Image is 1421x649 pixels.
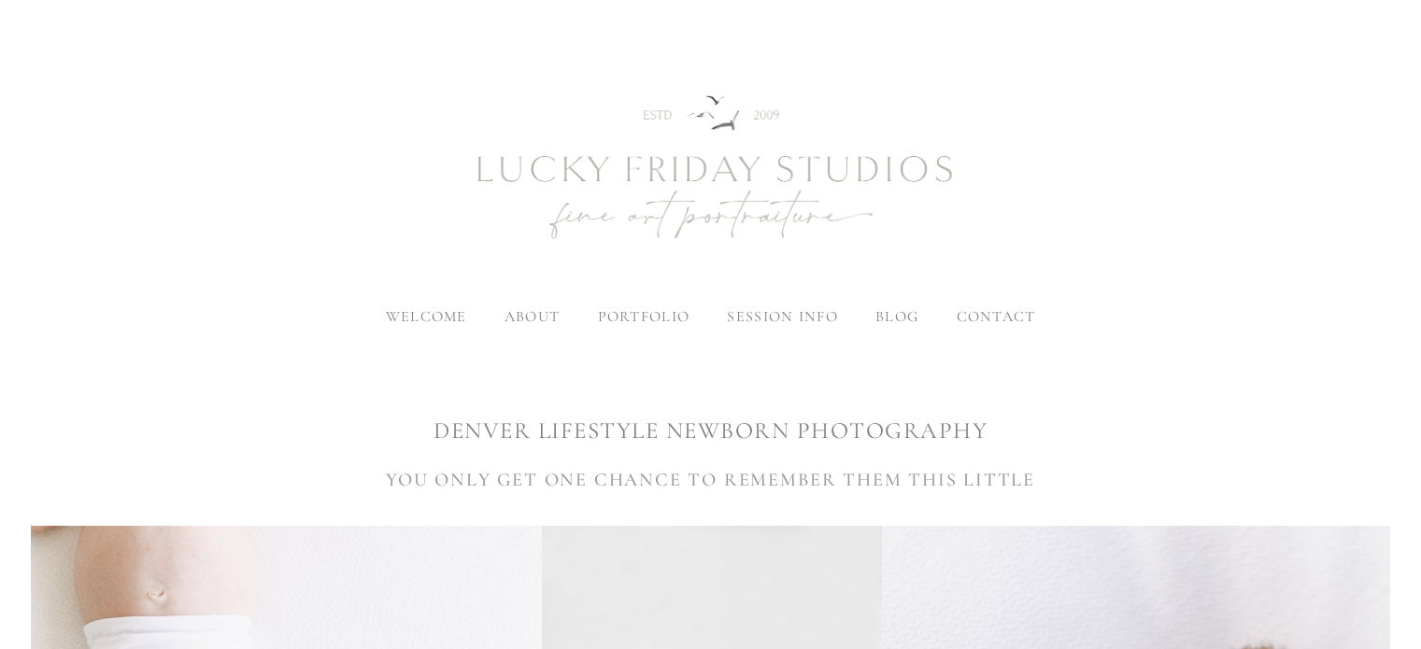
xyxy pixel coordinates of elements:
label: portfolio [598,307,690,326]
a: welcome [386,307,467,326]
h1: DENVER LIFESTYLE NEWBORN PHOTOGRAPHY [31,415,1389,447]
a: blog [875,307,918,326]
h3: YOU ONLY GET ONE CHANCE TO REMEMBER THEM THIS LITTLE [31,466,1389,494]
label: session info [727,307,837,326]
a: contact [956,307,1035,326]
label: about [504,307,560,326]
img: Newborn Photography Denver | Lucky Friday Studios [375,29,1047,309]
